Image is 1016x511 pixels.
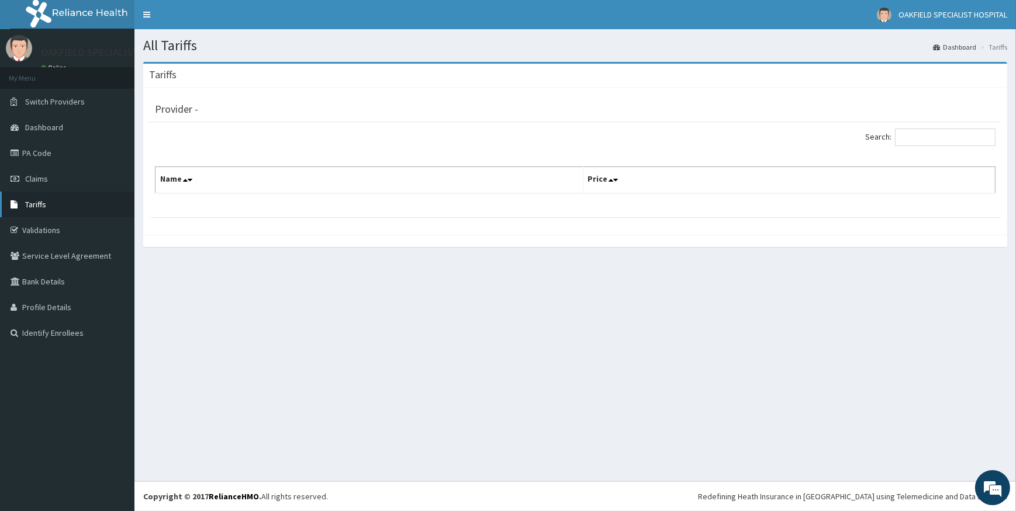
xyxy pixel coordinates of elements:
[933,42,976,52] a: Dashboard
[6,35,32,61] img: User Image
[61,65,196,81] div: Chat with us now
[143,491,261,502] strong: Copyright © 2017 .
[898,9,1007,20] span: OAKFIELD SPECIALIST HOSPITAL
[68,147,161,265] span: We're online!
[865,128,996,146] label: Search:
[698,491,1007,502] div: Redefining Heath Insurance in [GEOGRAPHIC_DATA] using Telemedicine and Data Science!
[209,491,259,502] a: RelianceHMO
[155,104,198,114] h3: Provider -
[25,122,63,133] span: Dashboard
[583,167,995,194] th: Price
[41,47,187,58] p: OAKFIELD SPECIALIST HOSPITAL
[877,8,891,22] img: User Image
[977,42,1007,52] li: Tariffs
[6,319,223,360] textarea: Type your message and hit 'Enter'
[41,64,69,72] a: Online
[25,173,48,184] span: Claims
[25,199,46,210] span: Tariffs
[149,69,177,80] h3: Tariffs
[25,96,85,107] span: Switch Providers
[22,58,47,88] img: d_794563401_company_1708531726252_794563401
[143,38,1007,53] h1: All Tariffs
[155,167,583,194] th: Name
[134,481,1016,511] footer: All rights reserved.
[192,6,220,34] div: Minimize live chat window
[895,128,996,146] input: Search:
